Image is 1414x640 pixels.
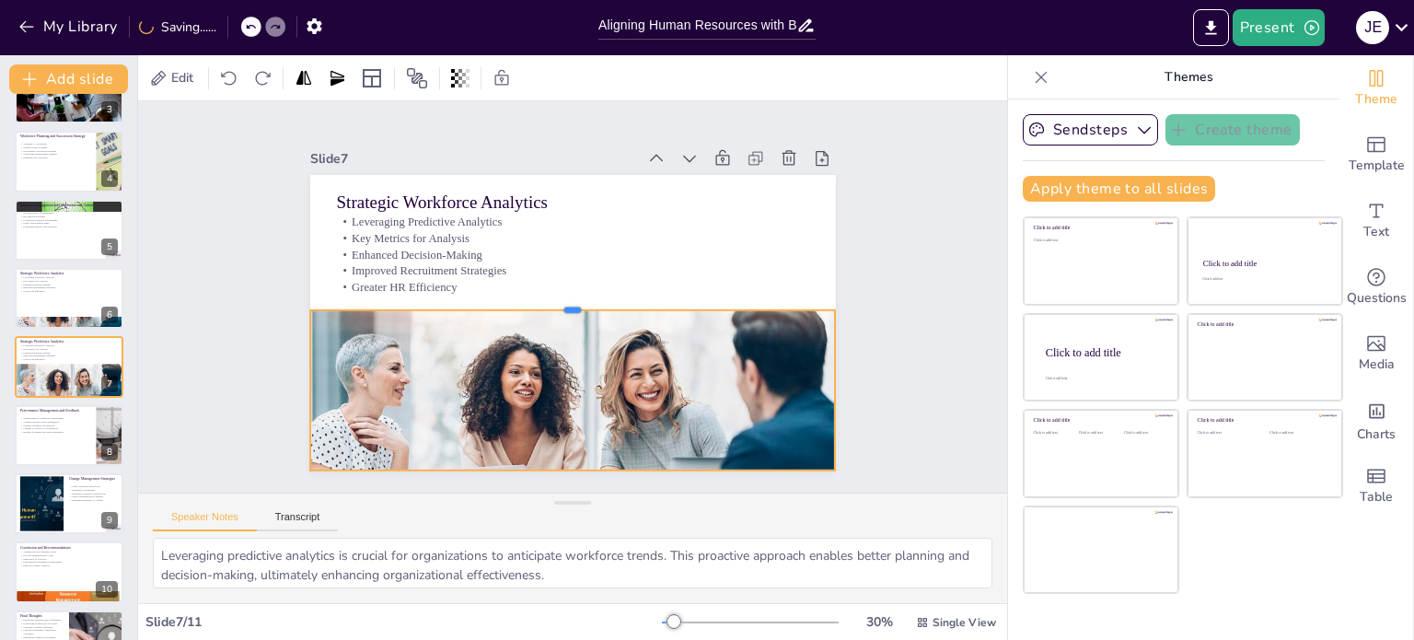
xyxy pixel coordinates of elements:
div: 4 [101,170,118,187]
div: Add text boxes [1339,188,1413,254]
div: 6 [15,268,123,329]
button: Speaker Notes [153,511,257,531]
button: Apply theme to all slides [1023,176,1215,202]
span: Charts [1357,425,1396,445]
p: Workforce Planning and Succession Strategy [20,134,91,139]
p: Strategic Workforce Analytics [20,340,118,345]
button: Transcript [257,511,339,531]
p: Benefits for Employees and Organization [20,430,91,434]
div: Saving...... [139,18,216,36]
div: Click to add text [1198,431,1256,436]
button: Present [1233,9,1325,46]
p: Enhanced Decision-Making [498,56,563,529]
p: Effective Change Adoption [20,564,118,567]
div: 5 [101,239,118,255]
textarea: Leveraging predictive analytics is crucial for organizations to anticipate workforce trends. This... [153,538,992,588]
div: Click to add text [1034,239,1165,243]
div: Click to add title [1034,417,1165,424]
p: Modernizing Performance Management [20,560,118,564]
span: Position [406,67,428,89]
p: Leveraging Predictive Analytics [20,344,118,348]
div: Slide 7 [399,218,449,545]
p: Clear Communication is Key [69,485,118,489]
div: 30 % [857,613,901,631]
p: Aligning Rewards with Performance [20,420,91,424]
span: Theme [1355,89,1397,110]
p: Promoting Diversity and Inclusion [20,225,118,228]
button: Create theme [1165,114,1300,145]
p: The Importance of Engagement [20,211,118,215]
p: Continuous Feedback Mechanisms [20,218,118,222]
div: Click to add text [1202,277,1325,281]
p: Embracing Change for Resilience [20,635,64,639]
p: Adapting to Automation [20,143,91,146]
p: Importance of Analytics [20,556,118,560]
button: Export to PowerPoint [1193,9,1229,46]
div: 9 [15,473,123,534]
p: Employee Engagement and Organizational Culture [20,203,118,208]
p: Scenario-based Planning [20,146,91,150]
div: Click to add text [1269,431,1327,436]
div: Click to add body [1046,376,1162,379]
p: Improved Recruitment Strategies [515,58,580,530]
p: Performance Management and Feedback [20,408,91,413]
button: Sendsteps [1023,114,1158,145]
button: My Library [14,12,125,41]
div: Add a table [1339,453,1413,519]
div: 4 [15,131,123,192]
div: Click to add text [1034,431,1075,436]
p: Key Metrics for Analysis [20,279,118,283]
p: Open Communication Channels [69,495,118,499]
div: 8 [101,444,118,460]
p: Improved Recruitment Strategies [20,286,118,290]
div: Click to add text [1079,431,1120,436]
p: Addressing Demographic Changes [20,153,91,157]
p: Aligning HR with Business Goals [20,550,118,553]
p: Resilience Training for Employees [69,492,118,495]
span: Text [1363,222,1389,242]
p: Training Managers on Feedback [20,424,91,427]
p: Developing a Succession Pipeline [20,149,91,153]
p: Conclusion and Recommendations [20,545,118,551]
p: Emerging Job Categories [20,157,91,160]
div: Add charts and graphs [1339,387,1413,453]
div: Click to add title [1203,259,1326,268]
div: 10 [96,581,118,598]
p: Enhancing Organizational Performance [20,618,64,622]
div: Add images, graphics, shapes or video [1339,320,1413,387]
p: Career Development Plans [20,221,118,225]
div: Get real-time input from your audience [1339,254,1413,320]
div: Add ready made slides [1339,122,1413,188]
span: Single View [933,615,996,630]
div: Slide 7 / 11 [145,613,662,631]
div: Change the overall theme [1339,55,1413,122]
div: 7 [15,336,123,397]
p: Enhanced Decision-Making [20,283,118,286]
p: Enhanced Decision-Making [20,351,118,355]
span: Questions [1347,288,1407,308]
p: Change Management Strategies [69,476,118,482]
div: 5 [15,200,123,261]
input: Insert title [598,12,796,39]
p: Creating Sustainable Competitive Advantage [20,628,64,634]
p: Recognition Programs [20,215,118,218]
p: Key Recommendations for HR [20,553,118,557]
div: j e [1356,11,1389,44]
span: Edit [168,69,197,87]
span: Template [1349,156,1405,176]
div: Click to add title [1198,321,1329,328]
p: Leveraging Predictive Analytics [20,276,118,280]
p: Creating a Culture of Accountability [20,426,91,430]
div: Click to add text [1124,431,1165,436]
p: Greater HR Efficiency [20,289,118,293]
span: Table [1360,487,1393,507]
p: Reducing Resistance to Change [69,498,118,502]
p: Key Metrics for Analysis [20,348,118,352]
button: Add slide [9,64,128,94]
div: Click to add title [1046,345,1164,358]
div: Click to add title [1034,225,1165,231]
p: Readiness Assessments [69,488,118,492]
p: Transitioning to Continuous Management [20,416,91,420]
p: Themes [1056,55,1321,99]
div: 9 [101,512,118,529]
